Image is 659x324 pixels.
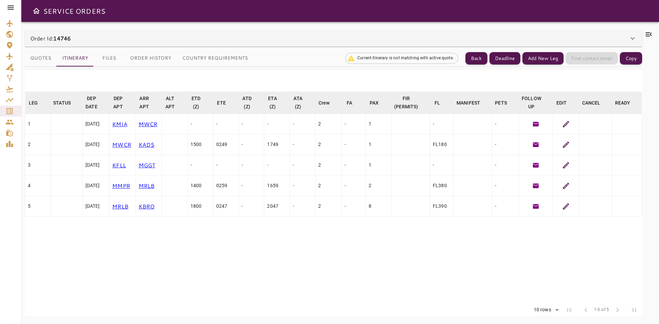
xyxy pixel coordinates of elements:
div: Nov 08, 2025 - 06:00 PM [190,203,210,209]
div: FL380 [433,182,451,189]
div: PAX [370,99,379,107]
p: MMPR [112,182,132,190]
div: - [267,161,287,168]
p: MRLB [139,182,159,190]
div: - [293,182,312,189]
div: - [190,161,210,168]
span: Current itinerary is not matching with active quote. [353,55,458,61]
div: - [216,161,236,168]
span: DEP DATE [85,94,107,111]
div: - [242,161,262,168]
span: Last Page [626,302,642,318]
button: Files [94,50,125,67]
button: Deadline [489,52,520,65]
td: 5 [25,196,51,217]
div: DEP DATE [85,94,98,111]
button: Generate Follow Up Email Template [531,181,541,191]
div: - [242,203,262,209]
div: 1 [369,120,389,127]
div: Crew [319,99,330,107]
p: KADS [139,141,159,149]
div: - [345,141,362,148]
div: 10 rows [532,307,553,313]
div: [DATE] [85,182,107,189]
div: basic tabs example [25,50,253,67]
span: PAX [370,99,388,107]
div: Order Id:14746 [25,30,642,47]
span: Next Page [609,302,626,318]
div: FL [435,99,440,107]
button: Open drawer [30,4,43,18]
div: 0249 [216,141,236,148]
p: Order Id: [30,34,71,43]
span: ATD (Z) [241,94,262,111]
p: MGGT [139,161,159,169]
p: MWCR [139,120,159,128]
div: FL390 [433,203,451,209]
button: Generate Follow Up Email Template [531,119,541,129]
span: First Page [561,302,578,318]
button: Back [465,52,487,65]
div: - [345,120,362,127]
div: FL180 [433,141,451,148]
button: Order History [125,50,177,67]
div: - [495,161,516,168]
span: LEG [29,99,47,107]
span: STATUS [53,99,80,107]
div: - [293,141,312,148]
p: MWCR [112,141,132,149]
div: 2 [369,182,389,189]
div: DEP APT [112,94,124,111]
span: DEP APT [112,94,133,111]
span: FL [435,99,449,107]
button: Copy [620,52,642,65]
span: ETD (Z) [190,94,210,111]
div: [DATE] [85,203,107,209]
span: 1-5 of 5 [594,307,609,313]
div: - [433,120,451,127]
span: CANCEL [582,99,610,107]
div: PETS [495,99,507,107]
div: ARR APT [138,94,150,111]
div: MANIFEST [456,99,480,107]
td: 3 [25,155,51,176]
div: CANCEL [582,99,601,107]
div: FIR (PERMITS) [394,94,418,111]
span: FIR (PERMITS) [394,94,427,111]
b: 14746 [53,34,71,42]
div: 0259 [216,182,236,189]
div: - [242,120,262,127]
span: Crew [319,99,339,107]
div: [DATE] [85,120,107,127]
div: 2 [318,182,339,189]
td: 2 [25,134,51,155]
td: 1 [25,114,51,134]
button: Generate Follow Up Email Template [531,160,541,170]
div: 2 [318,161,339,168]
div: Nov 08, 2025 - 08:47 PM [267,203,287,209]
span: ATA (Z) [292,94,312,111]
div: 2 [318,120,339,127]
div: - [293,120,312,127]
span: READY [615,99,639,107]
div: - [345,161,362,168]
div: 2 [318,203,339,209]
div: - [495,203,516,209]
span: ETA (Z) [267,94,287,111]
div: Oct 22, 2025 - 05:49 PM [267,141,287,148]
span: FA [347,99,361,107]
div: - [495,182,516,189]
span: ALT APT [164,94,185,111]
div: [DATE] [85,141,107,148]
div: 10 rows [529,305,561,315]
div: - [190,120,210,127]
span: ETE [217,99,234,107]
div: - [267,120,287,127]
div: STATUS [53,99,71,107]
div: 8 [369,203,389,209]
div: 1 [369,161,389,168]
div: EDIT [556,99,567,107]
div: - [293,161,312,168]
span: MANIFEST [456,99,489,107]
div: Oct 22, 2025 - 03:00 PM [190,141,210,148]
